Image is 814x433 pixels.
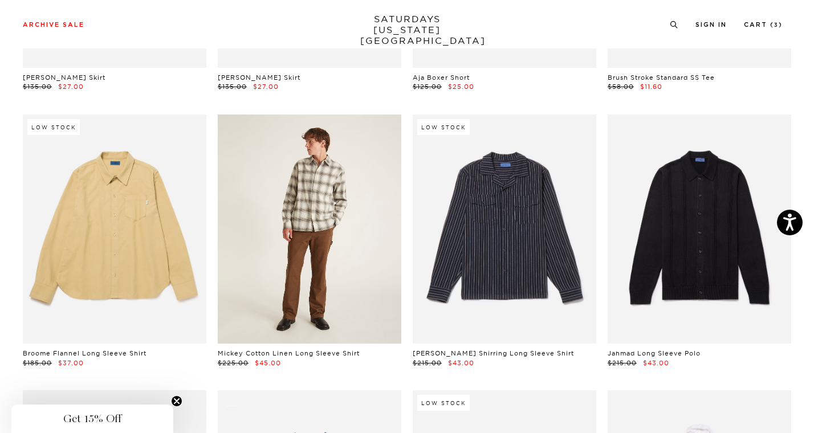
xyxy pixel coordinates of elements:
div: Low Stock [417,395,470,411]
span: $45.00 [255,359,281,367]
a: [PERSON_NAME] Skirt [218,73,300,81]
a: Mickey Cotton Linen Long Sleeve Shirt [218,349,360,357]
div: Low Stock [417,119,470,135]
div: Get 15% OffClose teaser [11,405,173,433]
div: Low Stock [27,119,80,135]
a: Jahmad Long Sleeve Polo [608,349,701,357]
span: $135.00 [23,83,52,91]
span: $27.00 [58,83,84,91]
span: $43.00 [448,359,474,367]
a: [PERSON_NAME] Shirring Long Sleeve Shirt [413,349,574,357]
a: SATURDAYS[US_STATE][GEOGRAPHIC_DATA] [360,14,454,46]
a: Aja Boxer Short [413,73,470,81]
a: Sign In [695,22,727,28]
a: Broome Flannel Long Sleeve Shirt [23,349,146,357]
span: $215.00 [608,359,637,367]
span: $125.00 [413,83,442,91]
span: Get 15% Off [63,412,121,426]
a: Cart (3) [744,22,783,28]
a: [PERSON_NAME] Skirt [23,73,105,81]
span: $27.00 [253,83,279,91]
small: 3 [774,23,779,28]
span: $225.00 [218,359,249,367]
button: Close teaser [171,395,182,407]
span: $58.00 [608,83,634,91]
span: $37.00 [58,359,84,367]
span: $43.00 [643,359,669,367]
span: $135.00 [218,83,247,91]
a: Brush Stroke Standard SS Tee [608,73,715,81]
span: $215.00 [413,359,442,367]
span: $25.00 [448,83,474,91]
span: $11.60 [640,83,662,91]
a: Archive Sale [23,22,84,28]
span: $185.00 [23,359,52,367]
